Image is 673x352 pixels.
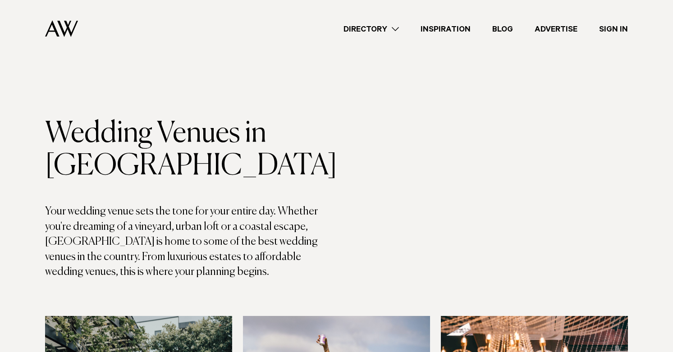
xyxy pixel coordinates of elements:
[45,118,337,183] h1: Wedding Venues in [GEOGRAPHIC_DATA]
[588,23,639,35] a: Sign In
[45,20,78,37] img: Auckland Weddings Logo
[333,23,410,35] a: Directory
[481,23,524,35] a: Blog
[45,204,337,280] p: Your wedding venue sets the tone for your entire day. Whether you're dreaming of a vineyard, urba...
[410,23,481,35] a: Inspiration
[524,23,588,35] a: Advertise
